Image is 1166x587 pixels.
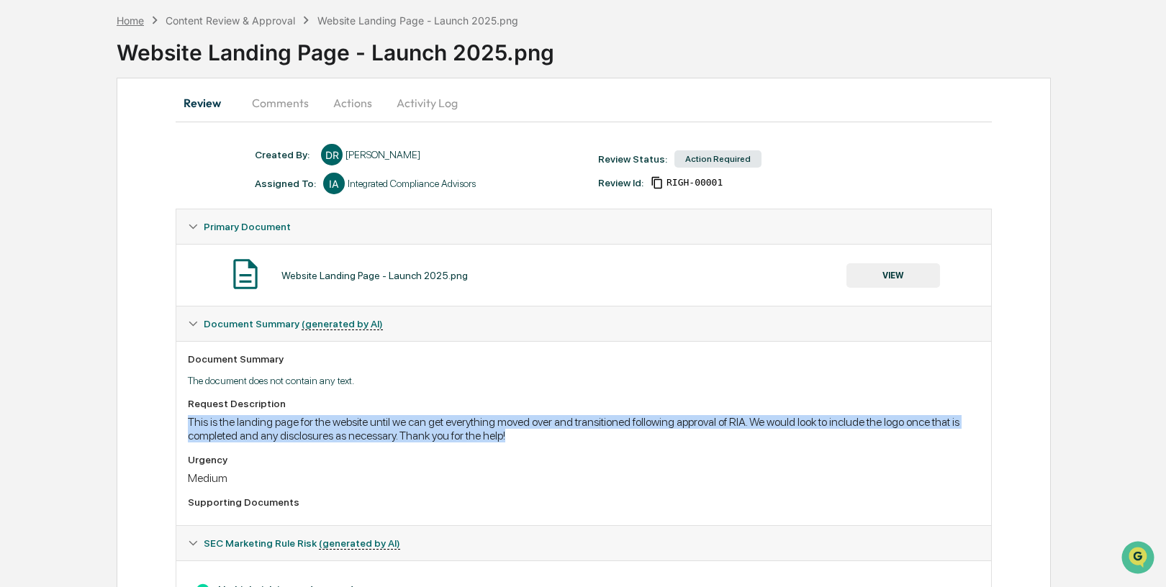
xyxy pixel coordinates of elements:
[176,209,991,244] div: Primary Document
[598,153,667,165] div: Review Status:
[188,415,980,442] div: This is the landing page for the website until we can get everything moved over and transitioned ...
[188,496,980,508] div: Supporting Documents
[14,183,26,194] div: 🖐️
[348,178,476,189] div: Integrated Compliance Advisors
[240,86,320,120] button: Comments
[255,178,316,189] div: Assigned To:
[188,398,980,409] div: Request Description
[204,221,291,232] span: Primary Document
[674,150,761,168] div: Action Required
[188,375,980,386] p: The document does not contain any text.
[49,110,236,124] div: Start new chat
[143,244,174,255] span: Pylon
[323,173,345,194] div: IA
[176,341,991,525] div: Document Summary (generated by AI)
[49,124,182,136] div: We're available if you need us!
[204,537,400,549] span: SEC Marketing Rule Risk
[598,177,643,188] div: Review Id:
[176,306,991,341] div: Document Summary (generated by AI)
[176,526,991,560] div: SEC Marketing Rule Risk (generated by AI)
[117,14,144,27] div: Home
[204,318,383,329] span: Document Summary
[317,14,518,27] div: Website Landing Page - Launch 2025.png
[29,181,93,196] span: Preclearance
[320,86,385,120] button: Actions
[245,114,262,132] button: Start new chat
[14,210,26,222] div: 🔎
[846,263,940,288] button: VIEW
[188,454,980,465] div: Urgency
[255,149,314,160] div: Created By: ‎ ‎
[666,177,723,188] span: 372768b6-017f-4a39-abe4-e15853e83f5c
[281,270,468,281] div: Website Landing Page - Launch 2025.png
[176,244,991,306] div: Primary Document
[9,203,96,229] a: 🔎Data Lookup
[9,176,99,201] a: 🖐️Preclearance
[227,256,263,292] img: Document Icon
[14,110,40,136] img: 1746055101610-c473b297-6a78-478c-a979-82029cc54cd1
[385,86,469,120] button: Activity Log
[176,86,992,120] div: secondary tabs example
[99,176,184,201] a: 🗄️Attestations
[101,243,174,255] a: Powered byPylon
[14,30,262,53] p: How can we help?
[166,14,295,27] div: Content Review & Approval
[188,471,980,485] div: Medium
[104,183,116,194] div: 🗄️
[1120,540,1159,578] iframe: Open customer support
[119,181,178,196] span: Attestations
[345,149,420,160] div: [PERSON_NAME]
[117,28,1166,65] div: Website Landing Page - Launch 2025.png
[188,353,980,365] div: Document Summary
[302,318,383,330] u: (generated by AI)
[321,144,343,165] div: DR
[319,537,400,550] u: (generated by AI)
[29,209,91,223] span: Data Lookup
[176,86,240,120] button: Review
